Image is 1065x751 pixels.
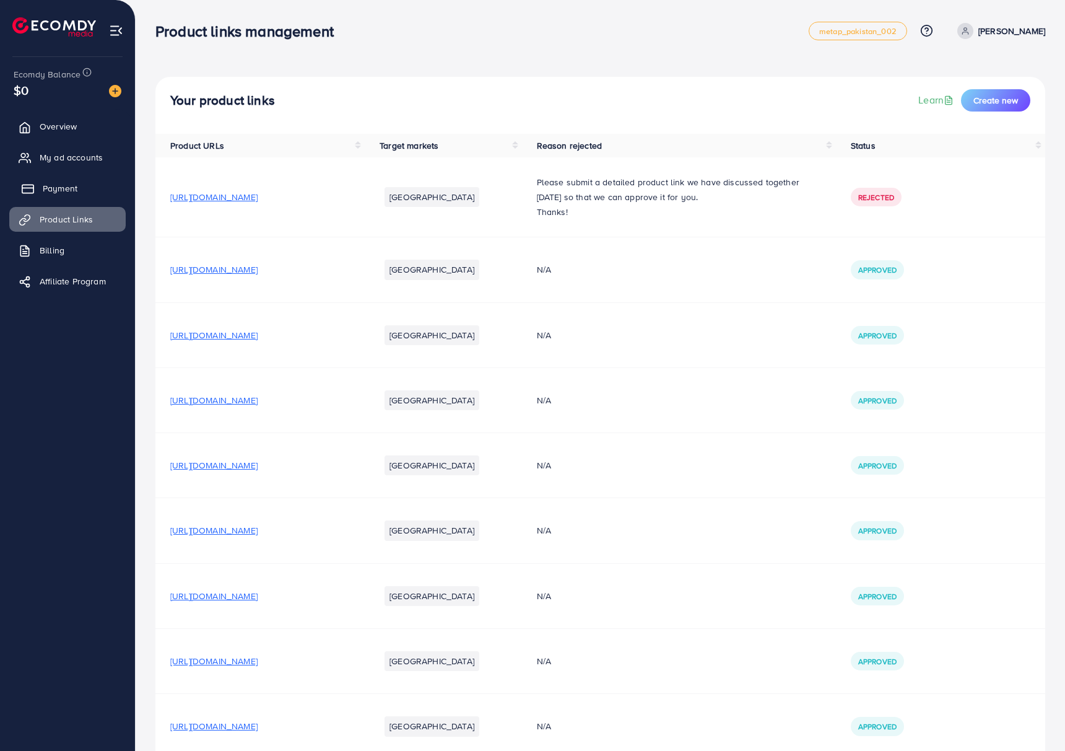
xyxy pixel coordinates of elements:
[170,720,258,732] span: [URL][DOMAIN_NAME]
[380,139,438,152] span: Target markets
[537,329,551,341] span: N/A
[537,524,551,537] span: N/A
[9,145,126,170] a: My ad accounts
[385,651,479,671] li: [GEOGRAPHIC_DATA]
[385,586,479,606] li: [GEOGRAPHIC_DATA]
[537,204,821,219] p: Thanks!
[385,325,479,345] li: [GEOGRAPHIC_DATA]
[858,330,897,341] span: Approved
[109,85,121,97] img: image
[170,139,224,152] span: Product URLs
[978,24,1045,38] p: [PERSON_NAME]
[14,68,80,81] span: Ecomdy Balance
[537,394,551,406] span: N/A
[537,720,551,732] span: N/A
[858,656,897,667] span: Approved
[537,139,602,152] span: Reason rejected
[40,120,77,133] span: Overview
[858,525,897,536] span: Approved
[961,89,1030,112] button: Create new
[385,716,479,736] li: [GEOGRAPHIC_DATA]
[385,455,479,475] li: [GEOGRAPHIC_DATA]
[385,187,479,207] li: [GEOGRAPHIC_DATA]
[40,275,106,288] span: Affiliate Program
[170,655,258,667] span: [URL][DOMAIN_NAME]
[43,182,77,195] span: Payment
[170,329,258,341] span: [URL][DOMAIN_NAME]
[170,191,258,203] span: [URL][DOMAIN_NAME]
[385,260,479,279] li: [GEOGRAPHIC_DATA]
[537,590,551,602] span: N/A
[973,94,1018,107] span: Create new
[952,23,1045,39] a: [PERSON_NAME]
[40,151,103,164] span: My ad accounts
[851,139,876,152] span: Status
[537,655,551,667] span: N/A
[170,590,258,602] span: [URL][DOMAIN_NAME]
[9,238,126,263] a: Billing
[155,22,344,40] h3: Product links management
[9,176,126,201] a: Payment
[12,17,96,37] img: logo
[170,524,258,537] span: [URL][DOMAIN_NAME]
[9,207,126,232] a: Product Links
[858,460,897,471] span: Approved
[40,213,93,226] span: Product Links
[170,263,258,276] span: [URL][DOMAIN_NAME]
[858,192,894,203] span: Rejected
[858,591,897,602] span: Approved
[14,81,28,99] span: $0
[858,395,897,406] span: Approved
[170,93,275,108] h4: Your product links
[40,244,64,257] span: Billing
[170,394,258,406] span: [URL][DOMAIN_NAME]
[1012,695,1056,742] iframe: Chat
[385,390,479,410] li: [GEOGRAPHIC_DATA]
[858,265,897,275] span: Approved
[385,520,479,540] li: [GEOGRAPHIC_DATA]
[537,459,551,472] span: N/A
[858,721,897,732] span: Approved
[109,24,123,38] img: menu
[537,175,821,204] p: Please submit a detailed product link we have discussed together [DATE] so that we can approve it...
[9,114,126,139] a: Overview
[537,263,551,276] span: N/A
[809,22,907,40] a: metap_pakistan_002
[819,27,897,35] span: metap_pakistan_002
[9,269,126,294] a: Affiliate Program
[170,459,258,472] span: [URL][DOMAIN_NAME]
[918,93,956,107] a: Learn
